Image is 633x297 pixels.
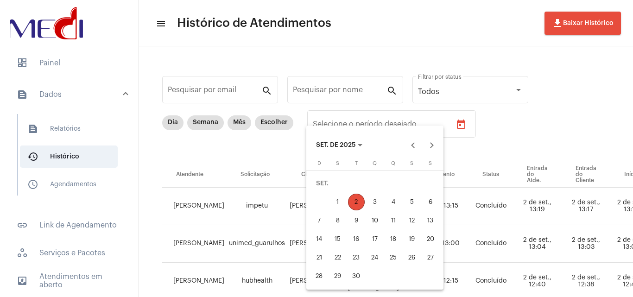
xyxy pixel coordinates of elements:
div: 26 [404,249,420,266]
button: 3 de setembro de 2025 [366,193,384,211]
button: 28 de setembro de 2025 [310,267,329,285]
button: 7 de setembro de 2025 [310,211,329,230]
button: 18 de setembro de 2025 [384,230,403,248]
button: 11 de setembro de 2025 [384,211,403,230]
button: 30 de setembro de 2025 [347,267,366,285]
span: S [410,161,413,166]
button: Choose month and year [309,136,370,154]
button: Next month [422,136,441,154]
button: 29 de setembro de 2025 [329,267,347,285]
button: 23 de setembro de 2025 [347,248,366,267]
button: 8 de setembro de 2025 [329,211,347,230]
div: 28 [311,268,328,284]
div: 15 [329,231,346,247]
div: 24 [367,249,383,266]
div: 2 [348,194,365,210]
div: 16 [348,231,365,247]
div: 10 [367,212,383,229]
div: 8 [329,212,346,229]
div: 5 [404,194,420,210]
span: S [336,161,339,166]
div: 17 [367,231,383,247]
button: 21 de setembro de 2025 [310,248,329,267]
button: 26 de setembro de 2025 [403,248,421,267]
div: 19 [404,231,420,247]
button: 15 de setembro de 2025 [329,230,347,248]
div: 29 [329,268,346,284]
button: 5 de setembro de 2025 [403,193,421,211]
div: 11 [385,212,402,229]
div: 30 [348,268,365,284]
div: 3 [367,194,383,210]
span: D [317,161,321,166]
div: 27 [422,249,439,266]
div: 13 [422,212,439,229]
td: SET. [310,174,440,193]
button: 12 de setembro de 2025 [403,211,421,230]
button: 22 de setembro de 2025 [329,248,347,267]
button: Previous month [404,136,422,154]
button: 1 de setembro de 2025 [329,193,347,211]
span: Q [373,161,377,166]
button: 9 de setembro de 2025 [347,211,366,230]
span: S [429,161,432,166]
span: T [355,161,358,166]
button: 24 de setembro de 2025 [366,248,384,267]
div: 20 [422,231,439,247]
div: 12 [404,212,420,229]
div: 14 [311,231,328,247]
button: 17 de setembro de 2025 [366,230,384,248]
button: 4 de setembro de 2025 [384,193,403,211]
span: SET. DE 2025 [316,142,355,148]
button: 25 de setembro de 2025 [384,248,403,267]
div: 23 [348,249,365,266]
div: 4 [385,194,402,210]
button: 2 de setembro de 2025 [347,193,366,211]
button: 16 de setembro de 2025 [347,230,366,248]
button: 20 de setembro de 2025 [421,230,440,248]
div: 18 [385,231,402,247]
span: Q [391,161,395,166]
div: 22 [329,249,346,266]
button: 14 de setembro de 2025 [310,230,329,248]
div: 1 [329,194,346,210]
div: 6 [422,194,439,210]
button: 6 de setembro de 2025 [421,193,440,211]
button: 13 de setembro de 2025 [421,211,440,230]
button: 19 de setembro de 2025 [403,230,421,248]
div: 9 [348,212,365,229]
button: 27 de setembro de 2025 [421,248,440,267]
div: 7 [311,212,328,229]
button: 10 de setembro de 2025 [366,211,384,230]
div: 21 [311,249,328,266]
div: 25 [385,249,402,266]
